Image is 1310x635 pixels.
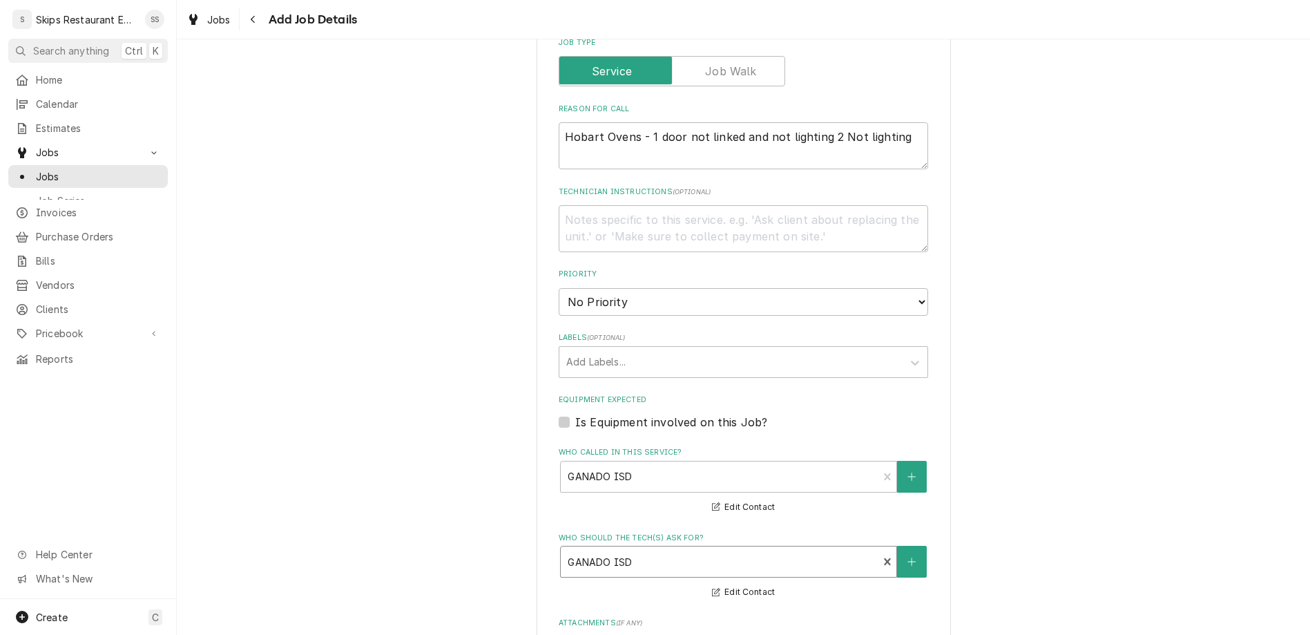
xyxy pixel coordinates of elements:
a: Bills [8,249,168,272]
button: Edit Contact [710,584,777,601]
label: Who should the tech(s) ask for? [559,533,928,544]
span: K [153,44,159,58]
div: Who should the tech(s) ask for? [559,533,928,601]
div: Who called in this service? [559,447,928,515]
div: Equipment Expected [559,395,928,430]
label: Who called in this service? [559,447,928,458]
svg: Create New Contact [907,472,916,482]
button: Edit Contact [710,499,777,516]
div: Labels [559,332,928,377]
label: Is Equipment involved on this Job? [575,414,767,430]
a: Clients [8,298,168,321]
label: Technician Instructions [559,187,928,198]
label: Labels [559,332,928,343]
a: Estimates [8,117,168,140]
a: Job Series [8,189,168,212]
span: What's New [36,571,160,586]
a: Go to What's New [8,567,168,590]
span: Estimates [36,121,161,135]
a: Calendar [8,93,168,115]
span: Invoices [36,205,161,220]
a: Go to Pricebook [8,322,168,345]
span: Help Center [36,547,160,562]
span: Reports [36,352,161,366]
span: Search anything [33,44,109,58]
label: Job Type [559,37,928,48]
span: Jobs [36,169,161,184]
span: Add Job Details [264,10,357,29]
span: Calendar [36,97,161,111]
div: S [12,10,32,29]
a: Invoices [8,201,168,224]
span: C [152,610,159,625]
a: Reports [8,348,168,370]
a: Go to Help Center [8,543,168,566]
span: Job Series [36,193,161,208]
span: Pricebook [36,326,140,341]
button: Create New Contact [897,461,926,493]
button: Search anythingCtrlK [8,39,168,63]
div: SS [145,10,164,29]
span: Purchase Orders [36,229,161,244]
span: Jobs [36,145,140,160]
span: ( optional ) [587,334,626,341]
div: Skips Restaurant Equipment [36,12,137,27]
a: Jobs [181,8,236,31]
a: Home [8,68,168,91]
span: ( optional ) [673,188,711,196]
button: Navigate back [242,8,264,30]
label: Attachments [559,618,928,629]
svg: Create New Contact [907,557,916,567]
span: Create [36,612,68,623]
span: Ctrl [125,44,143,58]
span: Jobs [207,12,231,27]
a: Purchase Orders [8,225,168,248]
a: Go to Jobs [8,141,168,164]
span: Home [36,73,161,87]
div: Reason For Call [559,104,928,169]
label: Priority [559,269,928,280]
textarea: Hobart Ovens - 1 door not linked and not lighting 2 Not lighting [559,122,928,169]
button: Create New Contact [897,546,926,578]
span: Bills [36,254,161,268]
div: Shan Skipper's Avatar [145,10,164,29]
span: ( if any ) [616,619,642,627]
a: Vendors [8,274,168,296]
div: Priority [559,269,928,315]
label: Reason For Call [559,104,928,115]
div: Job Type [559,37,928,86]
div: Technician Instructions [559,187,928,252]
span: Clients [36,302,161,316]
a: Jobs [8,165,168,188]
span: Vendors [36,278,161,292]
label: Equipment Expected [559,395,928,406]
